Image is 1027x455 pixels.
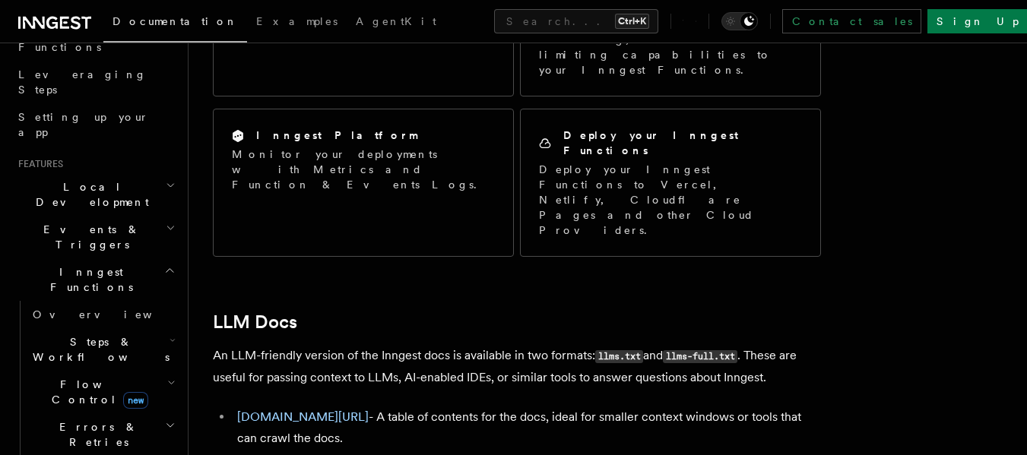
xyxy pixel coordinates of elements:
p: Monitor your deployments with Metrics and Function & Events Logs. [232,147,495,192]
kbd: Ctrl+K [615,14,649,29]
a: Deploy your Inngest FunctionsDeploy your Inngest Functions to Vercel, Netlify, Cloudflare Pages a... [520,109,821,257]
button: Events & Triggers [12,216,179,258]
a: Documentation [103,5,247,43]
button: Toggle dark mode [721,12,758,30]
span: Flow Control [27,377,167,407]
h2: Inngest Platform [256,128,417,143]
span: Setting up your app [18,111,149,138]
code: llms.txt [595,350,643,363]
a: Overview [27,301,179,328]
span: Examples [256,15,338,27]
a: Setting up your app [12,103,179,146]
code: llms-full.txt [663,350,737,363]
a: Inngest PlatformMonitor your deployments with Metrics and Function & Events Logs. [213,109,514,257]
p: An LLM-friendly version of the Inngest docs is available in two formats: and . These are useful f... [213,345,821,388]
span: Inngest Functions [12,264,164,295]
span: Events & Triggers [12,222,166,252]
a: AgentKit [347,5,445,41]
span: Local Development [12,179,166,210]
a: Examples [247,5,347,41]
span: Steps & Workflows [27,334,170,365]
span: AgentKit [356,15,436,27]
span: Leveraging Steps [18,68,147,96]
button: Flow Controlnew [27,371,179,413]
a: Leveraging Steps [12,61,179,103]
p: Deploy your Inngest Functions to Vercel, Netlify, Cloudflare Pages and other Cloud Providers. [539,162,802,238]
li: - A table of contents for the docs, ideal for smaller context windows or tools that can crawl the... [233,406,821,449]
a: Contact sales [782,9,921,33]
span: new [123,392,148,409]
button: Inngest Functions [12,258,179,301]
a: LLM Docs [213,311,297,333]
a: [DOMAIN_NAME][URL] [237,409,369,424]
button: Steps & Workflows [27,328,179,371]
span: Errors & Retries [27,419,165,450]
span: Documentation [113,15,238,27]
button: Search...Ctrl+K [494,9,658,33]
button: Local Development [12,173,179,216]
h2: Deploy your Inngest Functions [563,128,802,158]
span: Features [12,158,63,170]
span: Overview [33,308,189,321]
